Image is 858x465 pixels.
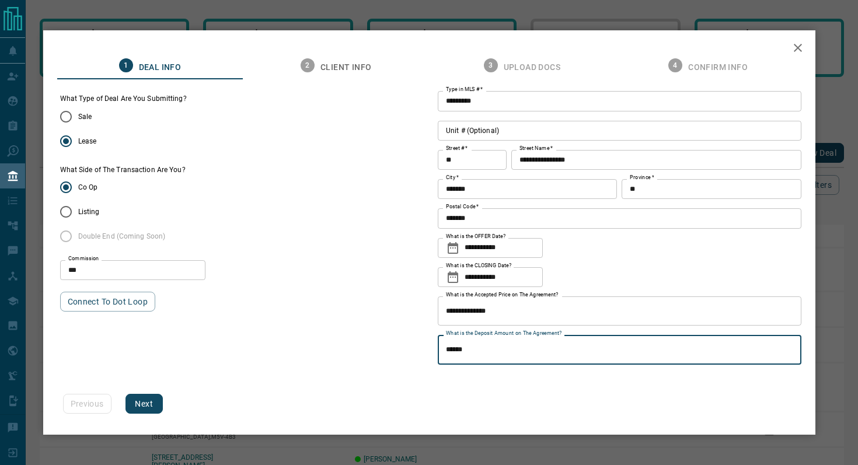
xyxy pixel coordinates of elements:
span: Double End (Coming Soon) [78,231,166,242]
label: Commission [68,255,99,263]
label: What is the Accepted Price on The Agreement? [446,291,559,299]
span: Listing [78,207,100,217]
label: City [446,174,459,181]
label: Street # [446,145,468,152]
text: 1 [124,61,128,69]
span: Client Info [320,62,371,73]
label: Postal Code [446,203,479,211]
button: Connect to Dot Loop [60,292,156,312]
label: What is the CLOSING Date? [446,262,511,270]
span: Deal Info [139,62,182,73]
label: Province [630,174,654,181]
button: Next [125,394,163,414]
span: Co Op [78,182,98,193]
text: 2 [305,61,309,69]
label: What is the Deposit Amount on The Agreement? [446,330,562,337]
label: What Side of The Transaction Are You? [60,165,186,175]
span: Lease [78,136,97,146]
legend: What Type of Deal Are You Submitting? [60,94,187,104]
span: Sale [78,111,92,122]
label: Type in MLS # [446,86,483,93]
label: What is the OFFER Date? [446,233,505,240]
label: Street Name [519,145,553,152]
